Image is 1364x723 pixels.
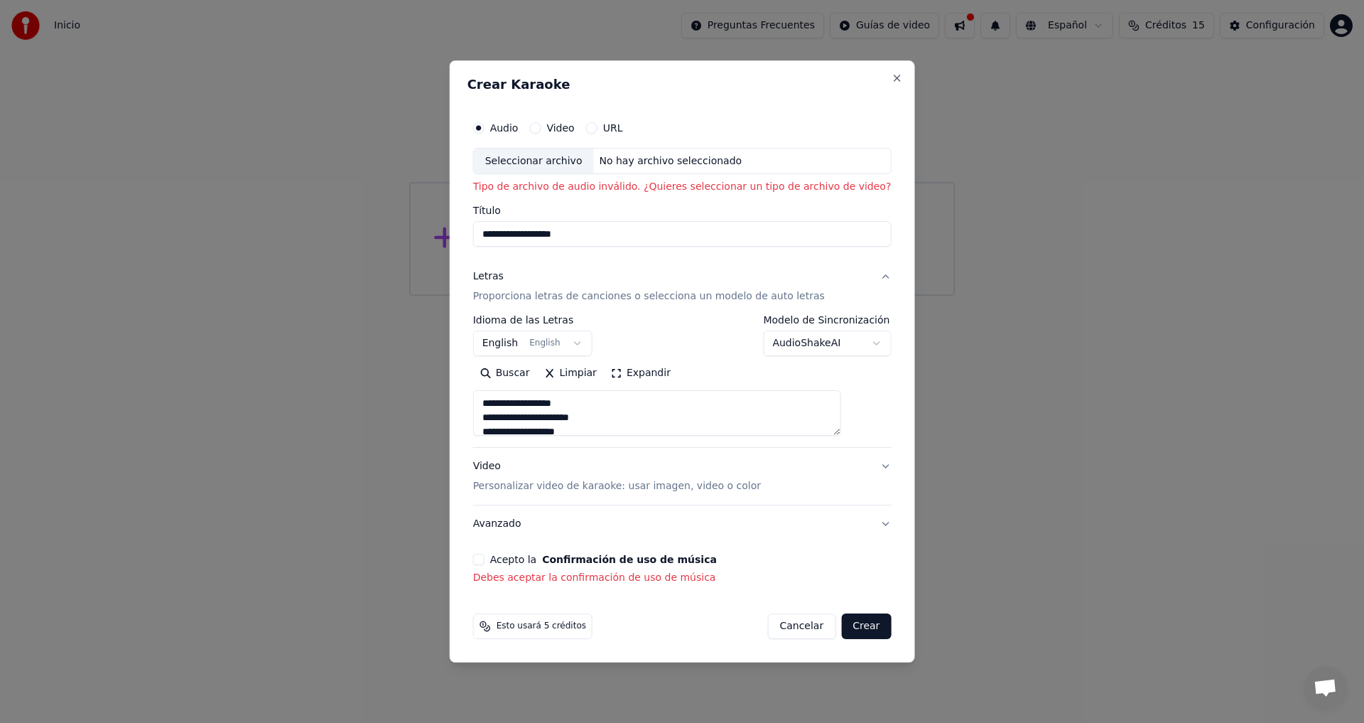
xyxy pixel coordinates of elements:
p: Tipo de archivo de audio inválido. ¿Quieres seleccionar un tipo de archivo de video? [473,181,892,195]
button: Acepto la [542,555,717,564]
span: Esto usará 5 créditos [497,621,586,632]
label: Modelo de Sincronización [763,316,891,326]
button: Expandir [604,363,678,385]
button: Avanzado [473,505,892,542]
p: Debes aceptar la confirmación de uso de música [473,571,892,585]
div: Letras [473,270,504,284]
p: Personalizar video de karaoke: usar imagen, video o color [473,479,761,493]
p: Proporciona letras de canciones o selecciona un modelo de auto letras [473,290,825,304]
button: LetrasProporciona letras de canciones o selecciona un modelo de auto letras [473,259,892,316]
label: Acepto la [490,555,717,564]
div: LetrasProporciona letras de canciones o selecciona un modelo de auto letras [473,316,892,448]
button: Crear [841,614,891,639]
button: Buscar [473,363,537,385]
button: Limpiar [536,363,603,385]
div: Seleccionar archivo [474,149,594,174]
label: Audio [490,123,519,133]
label: Video [546,123,574,133]
label: Idioma de las Letras [473,316,592,326]
button: VideoPersonalizar video de karaoke: usar imagen, video o color [473,449,892,505]
h2: Crear Karaoke [467,78,897,91]
label: Título [473,206,892,216]
div: Video [473,460,761,494]
label: URL [603,123,623,133]
div: No hay archivo seleccionado [593,154,747,168]
button: Cancelar [767,614,835,639]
